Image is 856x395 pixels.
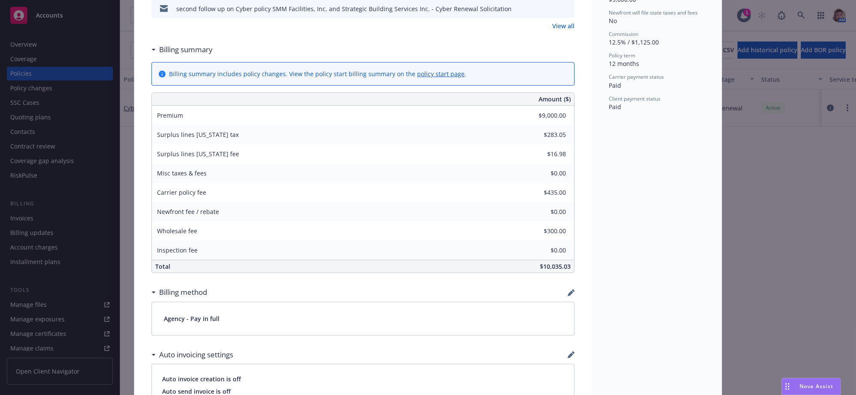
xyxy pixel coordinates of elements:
[609,81,621,89] span: Paid
[157,169,207,177] span: Misc taxes & fees
[157,227,197,235] span: Wholesale fee
[155,262,170,270] span: Total
[552,21,575,30] a: View all
[540,262,571,270] span: $10,035.03
[157,150,239,158] span: Surplus lines [US_STATE] fee
[539,95,571,104] span: Amount ($)
[609,38,659,46] span: 12.5% / $1,125.00
[609,59,639,68] span: 12 months
[609,30,638,38] span: Commission
[609,9,698,16] span: Newfront will file state taxes and fees
[159,287,207,298] h3: Billing method
[515,186,571,199] input: 0.00
[157,246,198,254] span: Inspection fee
[782,378,841,395] button: Nova Assist
[609,17,617,25] span: No
[800,383,833,390] span: Nova Assist
[151,287,207,298] div: Billing method
[609,52,635,59] span: Policy term
[515,225,571,238] input: 0.00
[550,4,557,13] button: download file
[782,378,793,395] div: Drag to move
[609,103,621,111] span: Paid
[157,188,206,196] span: Carrier policy fee
[169,69,466,78] div: Billing summary includes policy changes. View the policy start billing summary on the .
[157,208,219,216] span: Newfront fee / rebate
[609,73,664,80] span: Carrier payment status
[151,349,233,360] div: Auto invoicing settings
[157,111,183,119] span: Premium
[151,44,213,55] div: Billing summary
[563,4,571,13] button: preview file
[162,374,564,383] span: Auto invoice creation is off
[515,205,571,218] input: 0.00
[515,167,571,180] input: 0.00
[176,4,512,13] div: second follow up on Cyber policy SMM Facilities, Inc. and Strategic Building Services Inc. - Cybe...
[515,109,571,122] input: 0.00
[159,44,213,55] h3: Billing summary
[515,148,571,160] input: 0.00
[515,128,571,141] input: 0.00
[515,244,571,257] input: 0.00
[159,349,233,360] h3: Auto invoicing settings
[157,131,239,139] span: Surplus lines [US_STATE] tax
[152,302,574,335] div: Agency - Pay in full
[609,95,661,102] span: Client payment status
[417,70,465,78] a: policy start page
